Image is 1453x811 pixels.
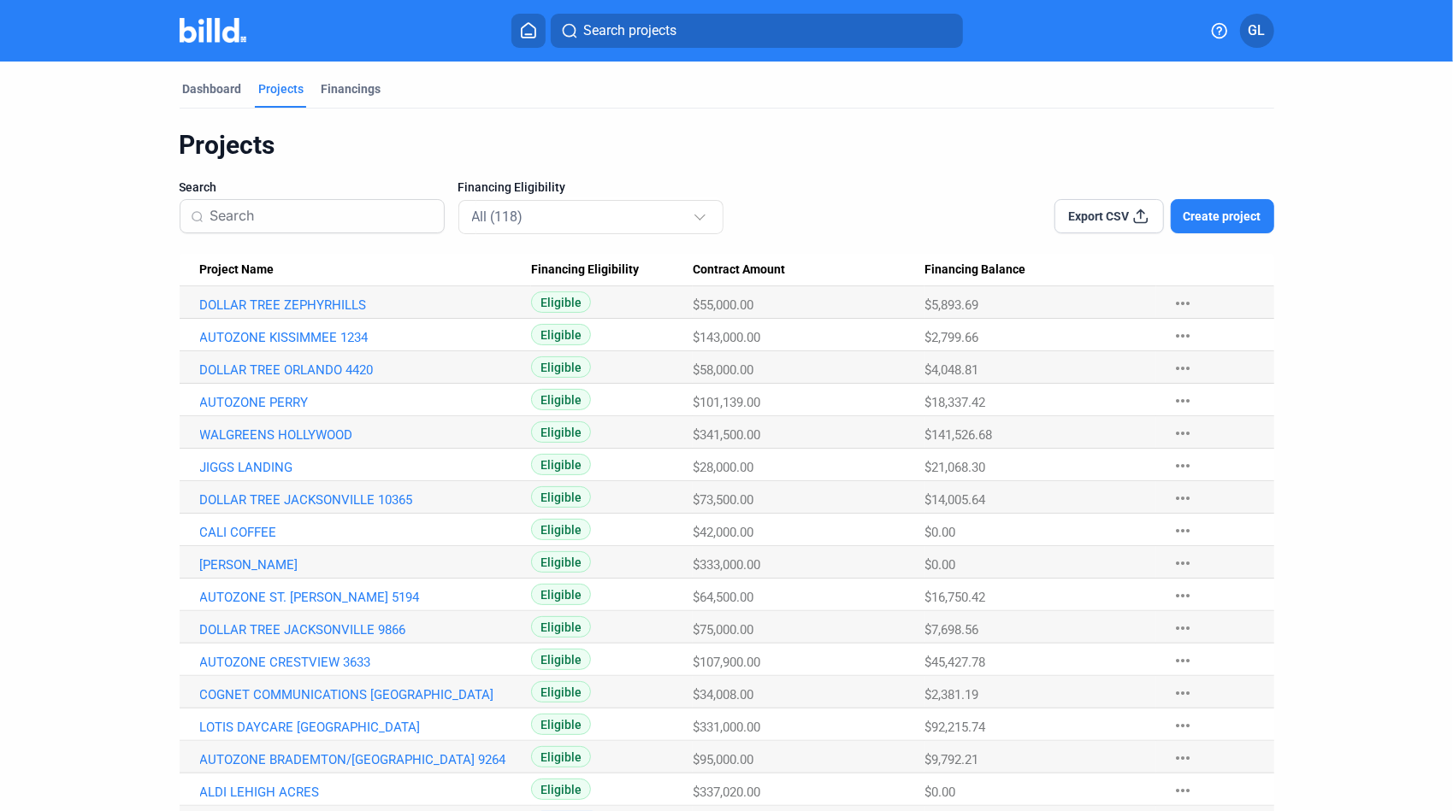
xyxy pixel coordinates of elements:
button: Search projects [551,14,963,48]
a: DOLLAR TREE ORLANDO 4420 [200,362,531,378]
span: Eligible [531,714,591,735]
span: $101,139.00 [693,395,760,410]
div: Financings [322,80,381,97]
span: Eligible [531,454,591,475]
span: $333,000.00 [693,557,760,573]
div: Projects [259,80,304,97]
mat-select-trigger: All (118) [472,209,523,225]
span: $16,750.42 [924,590,985,605]
a: AUTOZONE CRESTVIEW 3633 [200,655,531,670]
span: Financing Eligibility [531,262,639,278]
span: Eligible [531,681,591,702]
a: LOTIS DAYCARE [GEOGRAPHIC_DATA] [200,720,531,735]
a: ALDI LEHIGH ACRES [200,785,531,800]
span: Contract Amount [693,262,785,278]
span: Eligible [531,746,591,767]
button: Export CSV [1054,199,1164,233]
input: Search [210,198,434,234]
span: Eligible [531,291,591,313]
span: Search projects [583,21,676,41]
span: Eligible [531,389,591,410]
span: Eligible [531,324,591,345]
span: Eligible [531,551,591,573]
span: $75,000.00 [693,622,753,638]
mat-icon: more_horiz [1173,358,1194,379]
mat-icon: more_horiz [1173,748,1194,768]
span: $14,005.64 [924,492,985,508]
a: AUTOZONE ST. [PERSON_NAME] 5194 [200,590,531,605]
span: $331,000.00 [693,720,760,735]
span: $337,020.00 [693,785,760,800]
span: $0.00 [924,557,955,573]
span: $141,526.68 [924,427,992,443]
span: $2,799.66 [924,330,978,345]
span: $92,215.74 [924,720,985,735]
mat-icon: more_horiz [1173,650,1194,671]
a: DOLLAR TREE ZEPHYRHILLS [200,297,531,313]
span: $2,381.19 [924,687,978,702]
mat-icon: more_horiz [1173,715,1194,736]
span: Project Name [200,262,275,278]
span: $55,000.00 [693,297,753,313]
mat-icon: more_horiz [1173,520,1194,541]
span: Eligible [531,649,591,670]
span: $107,900.00 [693,655,760,670]
span: $143,000.00 [693,330,760,345]
span: $58,000.00 [693,362,753,378]
a: JIGGS LANDING [200,460,531,475]
span: Create project [1184,208,1261,225]
span: Financing Balance [924,262,1025,278]
a: AUTOZONE KISSIMMEE 1234 [200,330,531,345]
span: $21,068.30 [924,460,985,475]
a: CALI COFFEE [200,525,531,540]
mat-icon: more_horiz [1173,326,1194,346]
mat-icon: more_horiz [1173,488,1194,508]
span: $341,500.00 [693,427,760,443]
mat-icon: more_horiz [1173,683,1194,703]
div: Projects [180,129,1274,162]
a: AUTOZONE PERRY [200,395,531,410]
a: COGNET COMMUNICATIONS [GEOGRAPHIC_DATA] [200,687,531,702]
span: $9,792.21 [924,752,978,767]
mat-icon: more_horiz [1173,780,1194,801]
span: Eligible [531,356,591,378]
span: $28,000.00 [693,460,753,475]
mat-icon: more_horiz [1173,423,1194,444]
span: $5,893.69 [924,297,978,313]
span: $42,000.00 [693,525,753,540]
span: $7,698.56 [924,622,978,638]
span: Eligible [531,486,591,508]
span: Export CSV [1068,208,1129,225]
div: Contract Amount [693,262,924,278]
a: DOLLAR TREE JACKSONVILLE 9866 [200,622,531,638]
span: Eligible [531,421,591,443]
mat-icon: more_horiz [1173,455,1194,476]
span: Eligible [531,584,591,605]
span: $73,500.00 [693,492,753,508]
span: GL [1249,21,1266,41]
span: Eligible [531,616,591,638]
div: Project Name [200,262,531,278]
span: Eligible [531,779,591,800]
span: Search [180,179,217,196]
a: AUTOZONE BRADEMTON/[GEOGRAPHIC_DATA] 9264 [200,752,531,767]
span: $64,500.00 [693,590,753,605]
img: Billd Company Logo [180,18,247,43]
span: $18,337.42 [924,395,985,410]
button: GL [1240,14,1274,48]
mat-icon: more_horiz [1173,391,1194,411]
span: Eligible [531,519,591,540]
a: WALGREENS HOLLYWOOD [200,427,531,443]
button: Create project [1171,199,1274,233]
mat-icon: more_horiz [1173,293,1194,314]
a: DOLLAR TREE JACKSONVILLE 10365 [200,492,531,508]
div: Financing Balance [924,262,1156,278]
mat-icon: more_horiz [1173,553,1194,573]
div: Dashboard [183,80,242,97]
mat-icon: more_horiz [1173,618,1194,638]
a: [PERSON_NAME] [200,557,531,573]
span: $34,008.00 [693,687,753,702]
div: Financing Eligibility [531,262,693,278]
span: $0.00 [924,785,955,800]
mat-icon: more_horiz [1173,585,1194,606]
